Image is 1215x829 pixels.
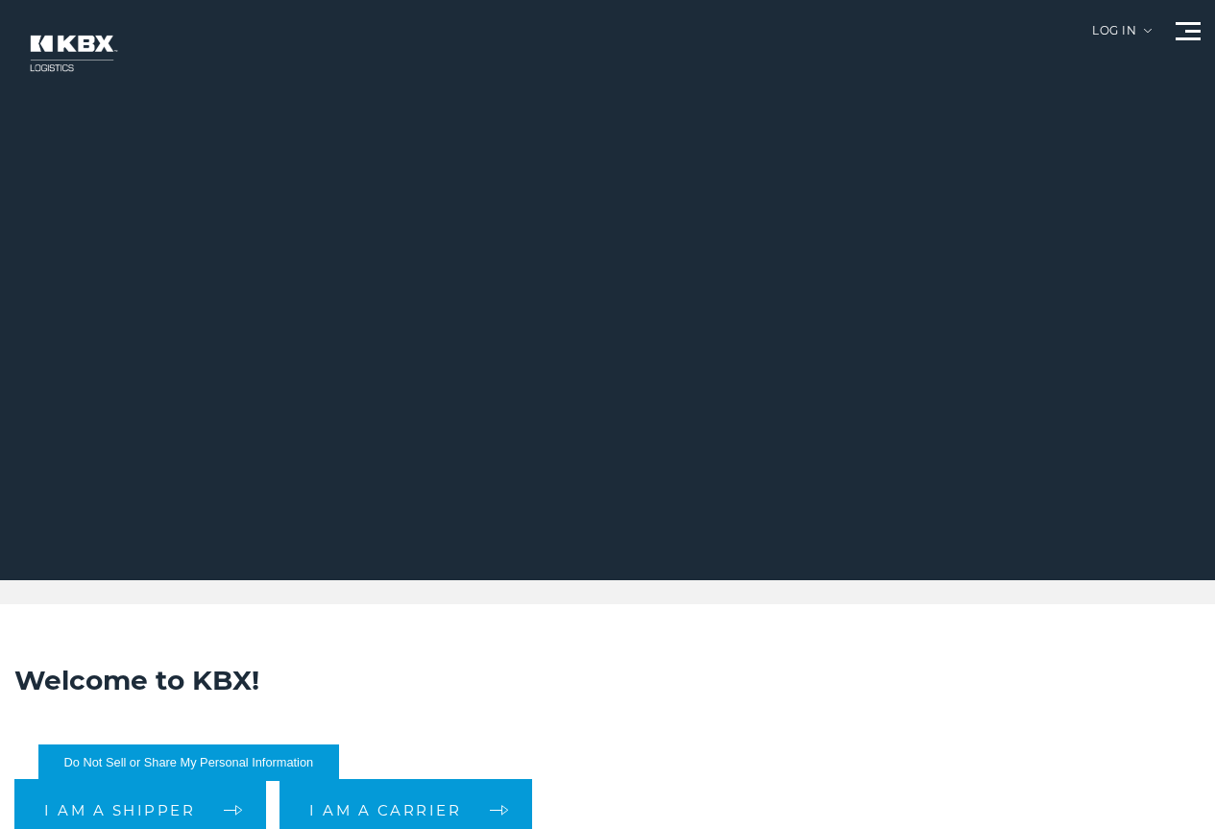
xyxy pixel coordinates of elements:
[14,19,130,87] img: kbx logo
[309,803,461,817] span: I am a carrier
[1144,29,1152,33] img: arrow
[14,662,1201,698] h2: Welcome to KBX!
[38,744,339,781] button: Do Not Sell or Share My Personal Information
[1092,25,1152,51] div: Log in
[44,803,195,817] span: I am a shipper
